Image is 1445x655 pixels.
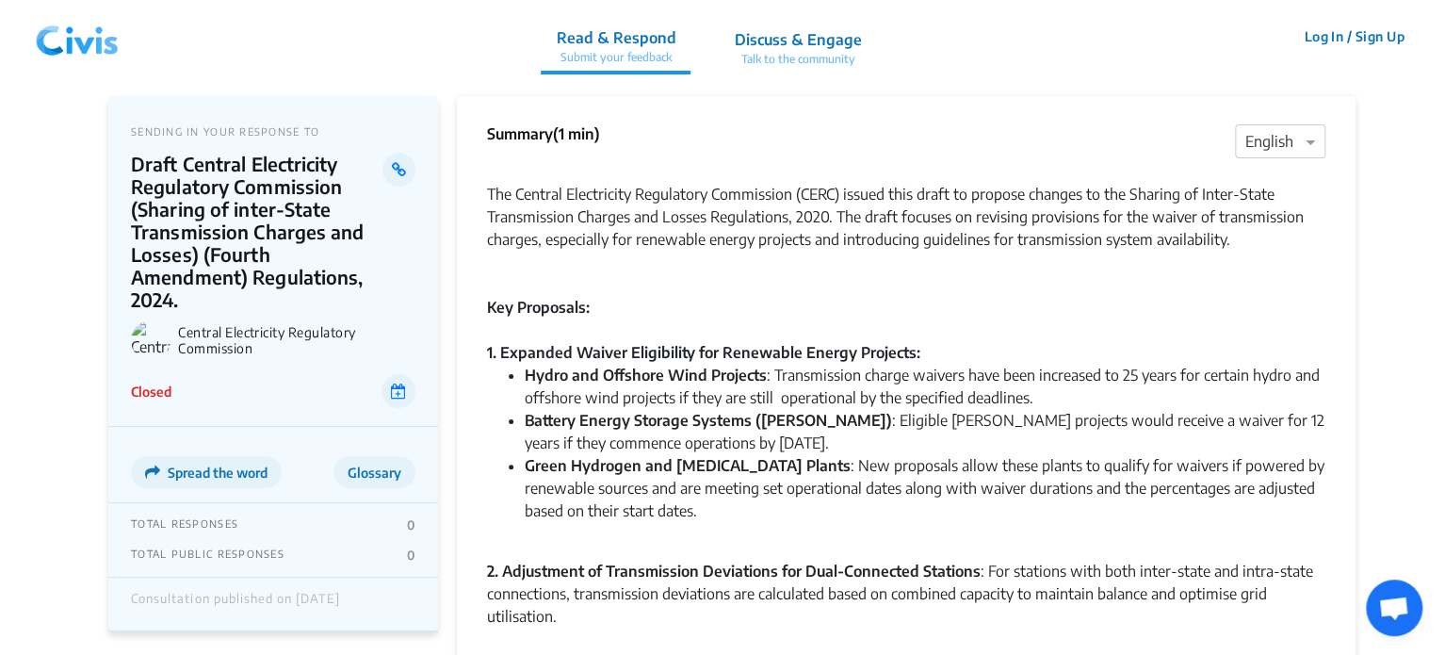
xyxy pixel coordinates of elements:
p: TOTAL RESPONSES [131,517,238,532]
li: : Transmission charge waivers have been increased to 25 years for certain hydro and offshore wind... [525,364,1325,409]
span: Spread the word [168,465,268,481]
div: The Central Electricity Regulatory Commission (CERC) issued this draft to propose changes to the ... [487,160,1325,273]
p: SENDING IN YOUR RESPONSE TO [131,125,415,138]
p: Read & Respond [556,26,675,49]
span: (1 min) [553,124,600,143]
div: Open chat [1366,580,1422,636]
button: Spread the word [131,456,282,488]
li: : New proposals allow these plants to qualify for waivers if powered by renewable sources and are... [525,454,1325,545]
p: 0 [407,548,415,563]
strong: Hydro and Offshore Wind Projects [525,366,767,385]
p: TOTAL PUBLIC RESPONSES [131,548,284,563]
strong: 2. Adjustment of Transmission Deviations for Dual-Connected Stations [487,562,981,581]
p: 0 [407,517,415,532]
p: Central Electricity Regulatory Commission [178,324,415,356]
strong: Green Hydrogen and [MEDICAL_DATA] Plants [525,456,851,475]
p: Draft Central Electricity Regulatory Commission (Sharing of inter-State Transmission Charges and ... [131,153,382,311]
p: Talk to the community [734,51,861,68]
button: Glossary [333,456,415,488]
button: Log In / Sign Up [1291,22,1417,51]
p: Closed [131,382,171,401]
strong: Battery Energy Storage Systems ([PERSON_NAME]) [525,411,892,430]
li: : Eligible [PERSON_NAME] projects would receive a waiver for 12 years if they commence operations... [525,409,1325,454]
p: Discuss & Engage [734,28,861,51]
img: Central Electricity Regulatory Commission logo [131,320,170,360]
strong: Key Proposals: 1. Expanded Waiver Eligibility for Renewable Energy Projects: [487,298,920,362]
p: Summary [487,123,600,145]
p: Submit your feedback [556,49,675,66]
div: Consultation published on [DATE] [131,592,340,616]
span: Glossary [348,465,401,481]
img: navlogo.png [28,8,126,65]
div: : For stations with both inter-state and intra-state connections, transmission deviations are cal... [487,560,1325,650]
